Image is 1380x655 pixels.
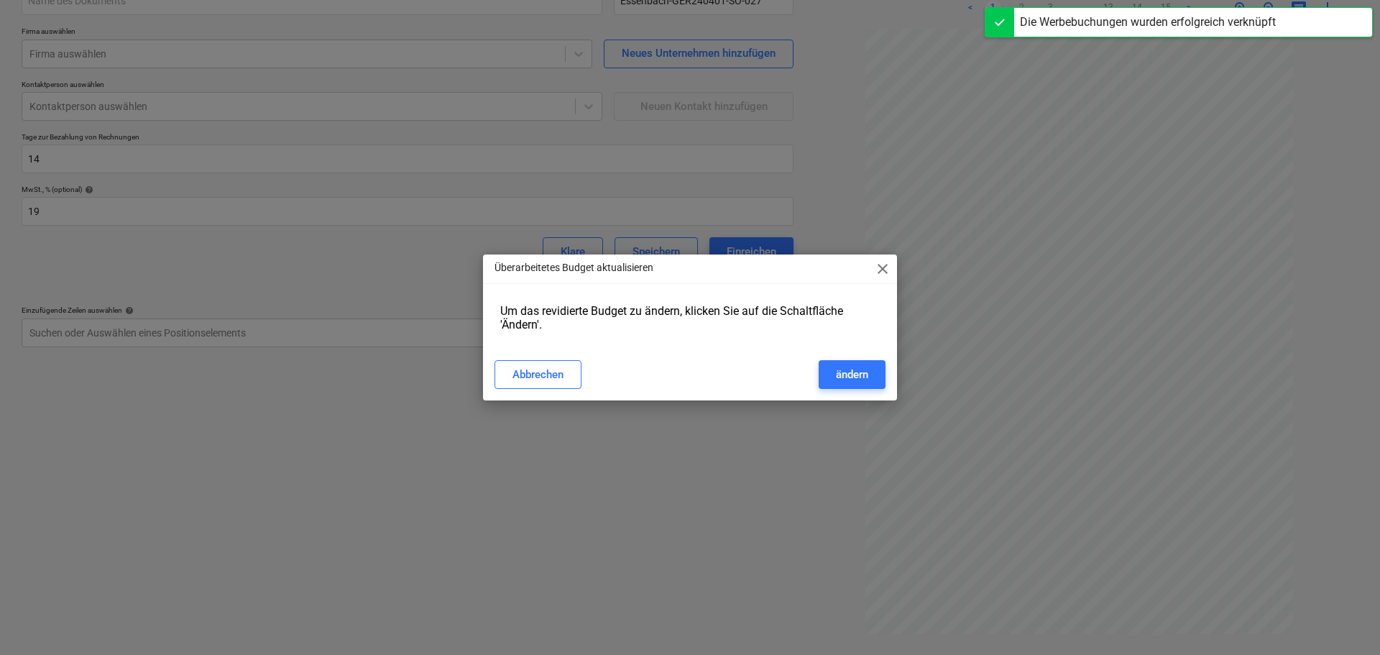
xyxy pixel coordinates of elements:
[1308,586,1380,655] div: Chat-Widget
[494,260,653,275] p: Überarbeitetes Budget aktualisieren
[874,260,891,278] span: close
[1020,14,1276,31] div: Die Werbebuchungen wurden erfolgreich verknüpft
[494,360,581,389] button: Abbrechen
[819,360,885,389] button: ändern
[836,365,868,384] div: ändern
[1308,586,1380,655] iframe: Chat Widget
[512,365,563,384] div: Abbrechen
[494,298,885,337] div: Um das revidierte Budget zu ändern, klicken Sie auf die Schaltfläche 'Ändern'.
